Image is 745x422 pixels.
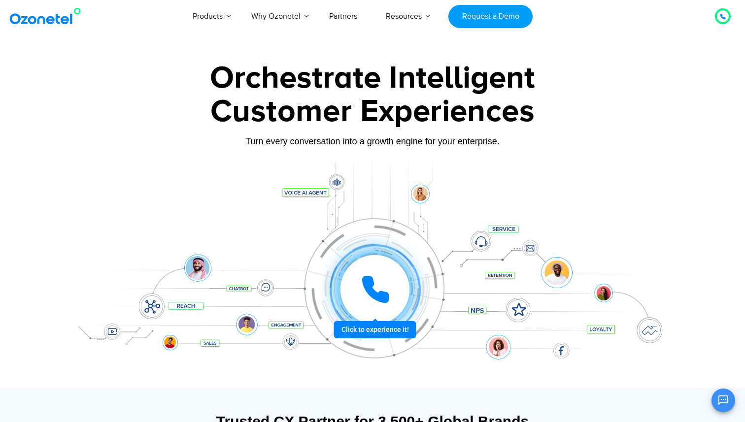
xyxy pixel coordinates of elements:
[711,389,735,412] button: Open chat
[65,136,680,147] div: Turn every conversation into a growth engine for your enterprise.
[448,5,533,28] a: Request a Demo
[65,63,680,94] div: Orchestrate Intelligent
[65,88,680,135] div: Customer Experiences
